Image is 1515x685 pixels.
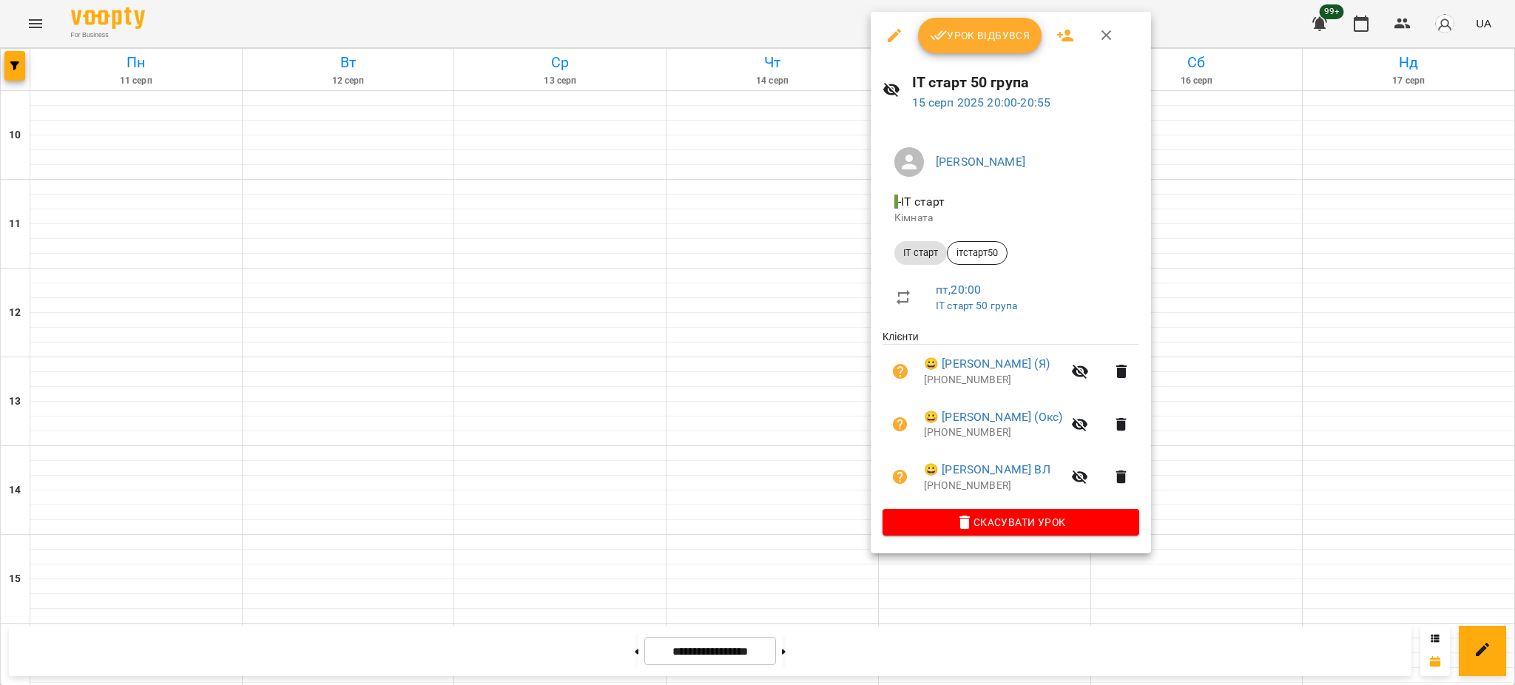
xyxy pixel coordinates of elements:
h6: ІТ старт 50 група [912,71,1139,94]
button: Візит ще не сплачено. Додати оплату? [883,407,918,442]
a: 15 серп 2025 20:00-20:55 [912,95,1051,109]
a: [PERSON_NAME] [936,155,1025,169]
span: Скасувати Урок [894,513,1127,531]
span: ІТ старт [894,246,947,260]
a: 😀 [PERSON_NAME] (Я) [924,355,1050,373]
a: пт , 20:00 [936,283,981,297]
p: [PHONE_NUMBER] [924,425,1062,440]
button: Урок відбувся [918,18,1042,53]
p: [PHONE_NUMBER] [924,479,1062,493]
p: [PHONE_NUMBER] [924,373,1062,388]
button: Візит ще не сплачено. Додати оплату? [883,354,918,389]
p: Кімната [894,211,1127,226]
ul: Клієнти [883,329,1139,509]
button: Візит ще не сплачено. Додати оплату? [883,459,918,495]
button: Скасувати Урок [883,509,1139,536]
span: ітстарт50 [948,246,1007,260]
a: 😀 [PERSON_NAME] (Окс) [924,408,1062,426]
span: Урок відбувся [930,27,1030,44]
span: - ІТ старт [894,195,948,209]
a: ІТ старт 50 група [936,300,1018,311]
div: ітстарт50 [947,241,1008,265]
a: 😀 [PERSON_NAME] ВЛ [924,461,1050,479]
